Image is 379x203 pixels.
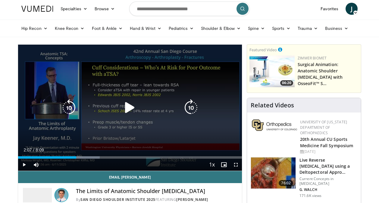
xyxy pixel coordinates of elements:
[218,159,230,171] button: Enable picture-in-picture mode
[23,147,32,152] span: 2:07
[91,3,119,15] a: Browse
[129,2,250,16] input: Search topics, interventions
[51,22,88,34] a: Knee Recon
[206,159,218,171] button: Playback Rate
[18,156,242,159] div: Progress Bar
[76,197,237,202] div: By FEATURING
[165,22,197,34] a: Pediatrics
[230,159,242,171] button: Fullscreen
[251,157,357,198] a: 76:02 Live Reverse [MEDICAL_DATA] using a Deltopectoral Appro… Current Concepts in [MEDICAL_DATA]...
[54,188,69,202] img: Avatar
[18,159,30,171] button: Play
[294,22,321,34] a: Trauma
[252,119,297,131] img: 355603a8-37da-49b6-856f-e00d7e9307d3.png.150x105_q85_autocrop_double_scale_upscale_version-0.2.png
[280,80,293,86] span: 06:20
[251,102,294,109] h4: Related Videos
[321,22,352,34] a: Business
[299,157,357,175] h3: Live Reverse [MEDICAL_DATA] using a Deltopectoral Appro…
[300,119,347,135] a: University of [US_STATE] Department of Orthopaedics
[197,22,244,34] a: Shoulder & Elbow
[300,136,353,148] a: 20th Annual CU Sports Medicine Fall Symposium
[298,56,327,61] a: Zimmer Biomet
[18,171,242,183] a: Email [PERSON_NAME]
[300,149,356,154] div: [DATE]
[299,193,321,198] p: 171.6K views
[279,180,293,186] span: 76:02
[126,22,165,34] a: Hand & Wrist
[299,187,357,192] p: G. WALCH
[299,176,357,186] p: Current Concepts in [MEDICAL_DATA]
[18,45,242,171] video-js: Video Player
[317,3,342,15] a: Favorites
[249,47,277,52] small: Featured Video
[251,157,296,189] img: 684033_3.png.150x105_q85_crop-smart_upscale.jpg
[18,22,51,34] a: Hip Recon
[249,56,295,87] img: 84e7f812-2061-4fff-86f6-cdff29f66ef4.150x105_q85_crop-smart_upscale.jpg
[268,22,294,34] a: Sports
[21,6,53,12] img: VuMedi Logo
[23,188,52,202] img: San Diego Shoulder Institute 2025
[33,147,34,152] span: /
[30,159,42,171] button: Mute
[80,197,155,202] a: San Diego Shoulder Institute 2025
[244,22,268,34] a: Spine
[36,147,44,152] span: 8:09
[88,22,127,34] a: Foot & Ankle
[346,3,358,15] a: J
[176,197,208,202] a: [PERSON_NAME]
[76,188,237,195] h4: The Limits of Anatomic Shoulder [MEDICAL_DATA]
[298,62,343,86] a: Surgical Animation: Anatomic Shoulder [MEDICAL_DATA] with OsseoFit™ S…
[57,3,91,15] a: Specialties
[249,56,295,87] a: 06:20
